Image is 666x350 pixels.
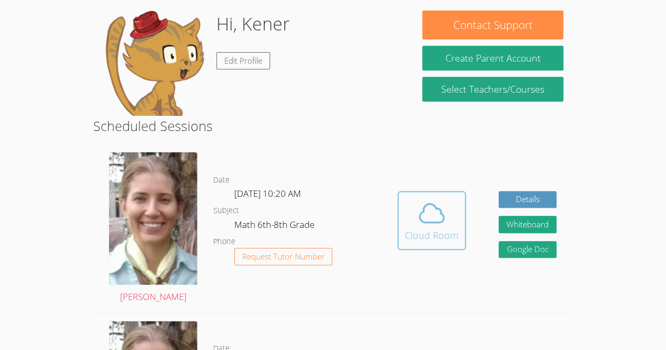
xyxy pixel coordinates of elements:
h2: Scheduled Sessions [93,116,573,136]
button: Whiteboard [499,216,556,233]
a: [PERSON_NAME] [109,152,197,304]
button: Contact Support [422,11,563,39]
img: default.png [103,11,208,116]
div: Cloud Room [405,228,459,243]
dt: Subject [213,204,239,217]
span: Request Tutor Number [242,253,325,261]
a: Edit Profile [216,52,270,69]
dt: Date [213,174,230,187]
button: Cloud Room [397,191,466,250]
img: Screenshot%202024-09-06%20202226%20-%20Cropped.png [109,152,197,285]
a: Select Teachers/Courses [422,77,563,102]
dd: Math 6th-8th Grade [234,217,316,235]
button: Create Parent Account [422,46,563,71]
dt: Phone [213,235,235,248]
a: Details [499,191,556,208]
a: Google Doc [499,241,556,258]
button: Request Tutor Number [234,248,333,265]
h1: Hi, Kener [216,11,290,37]
span: [DATE] 10:20 AM [234,187,301,199]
